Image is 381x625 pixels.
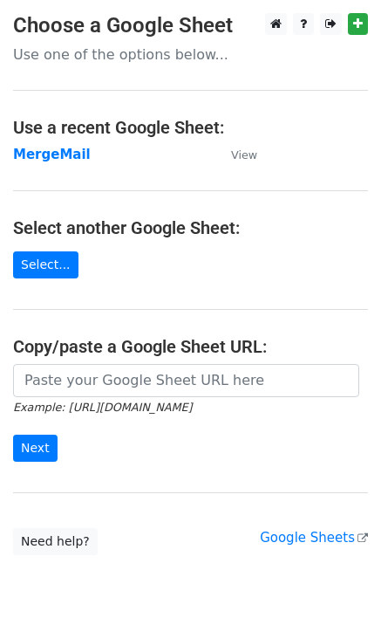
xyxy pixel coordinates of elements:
a: View [214,147,257,162]
input: Paste your Google Sheet URL here [13,364,359,397]
input: Next [13,435,58,462]
a: Google Sheets [260,530,368,546]
a: MergeMail [13,147,91,162]
h3: Choose a Google Sheet [13,13,368,38]
h4: Use a recent Google Sheet: [13,117,368,138]
a: Select... [13,251,78,278]
small: Example: [URL][DOMAIN_NAME] [13,401,192,414]
p: Use one of the options below... [13,45,368,64]
h4: Copy/paste a Google Sheet URL: [13,336,368,357]
a: Need help? [13,528,98,555]
small: View [231,148,257,161]
h4: Select another Google Sheet: [13,217,368,238]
